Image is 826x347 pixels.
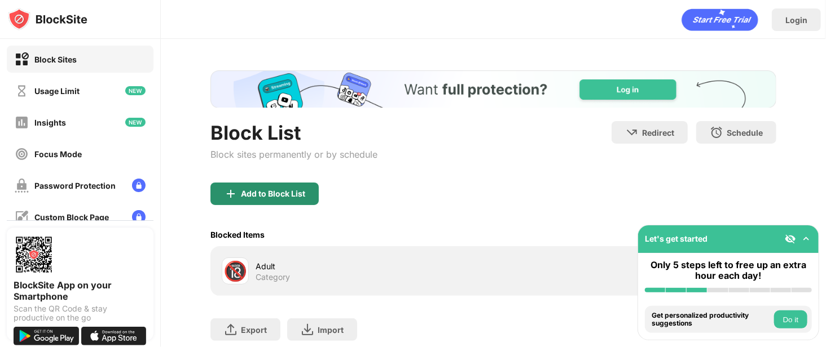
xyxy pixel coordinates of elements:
button: Do it [774,310,807,328]
img: logo-blocksite.svg [8,8,87,30]
img: eye-not-visible.svg [785,233,796,244]
div: Export [241,325,267,335]
img: get-it-on-google-play.svg [14,327,79,345]
div: Block sites permanently or by schedule [210,149,377,160]
img: options-page-qr-code.png [14,234,54,275]
div: Insights [34,118,66,127]
div: Block Sites [34,55,77,64]
img: lock-menu.svg [132,179,146,192]
div: Adult [256,260,494,272]
img: omni-setup-toggle.svg [801,233,812,244]
div: Redirect [642,128,674,137]
div: Block List [210,121,377,144]
div: Get personalized productivity suggestions [652,312,771,328]
div: Scan the QR Code & stay productive on the go [14,304,147,322]
div: Let's get started [645,234,708,243]
div: Only 5 steps left to free up an extra hour each day! [645,260,812,281]
div: 🔞 [223,260,247,283]
img: lock-menu.svg [132,210,146,224]
iframe: Banner [210,70,776,108]
div: BlockSite App on your Smartphone [14,279,147,302]
div: animation [682,8,758,31]
div: Category [256,272,290,282]
img: download-on-the-app-store.svg [81,327,147,345]
div: Import [318,325,344,335]
img: new-icon.svg [125,86,146,95]
div: Usage Limit [34,86,80,96]
div: Add to Block List [241,189,305,198]
div: Password Protection [34,181,116,190]
img: time-usage-off.svg [15,84,29,98]
img: insights-off.svg [15,115,29,130]
div: Focus Mode [34,149,82,159]
div: Schedule [727,128,763,137]
img: focus-off.svg [15,147,29,161]
div: Login [785,15,807,25]
div: Custom Block Page [34,212,109,222]
div: Blocked Items [210,230,265,239]
img: new-icon.svg [125,118,146,127]
img: customize-block-page-off.svg [15,210,29,224]
img: password-protection-off.svg [15,179,29,193]
img: block-on.svg [15,52,29,66]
